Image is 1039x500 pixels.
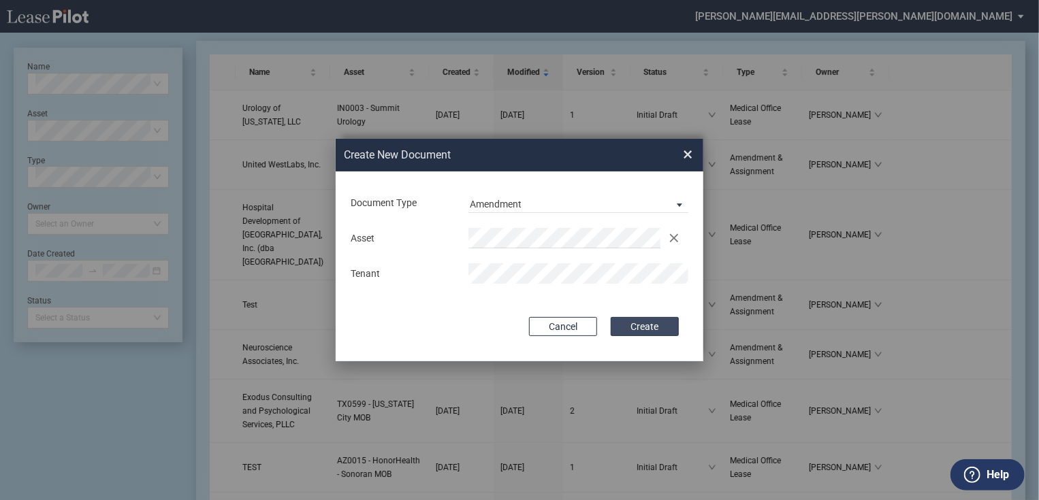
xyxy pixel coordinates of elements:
[529,317,597,336] button: Cancel
[342,267,460,281] div: Tenant
[683,144,692,165] span: ×
[611,317,679,336] button: Create
[468,193,688,213] md-select: Document Type: Amendment
[987,466,1009,484] label: Help
[470,199,522,210] div: Amendment
[336,139,703,362] md-dialog: Create New ...
[342,232,460,246] div: Asset
[342,197,460,210] div: Document Type
[344,148,634,163] h2: Create New Document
